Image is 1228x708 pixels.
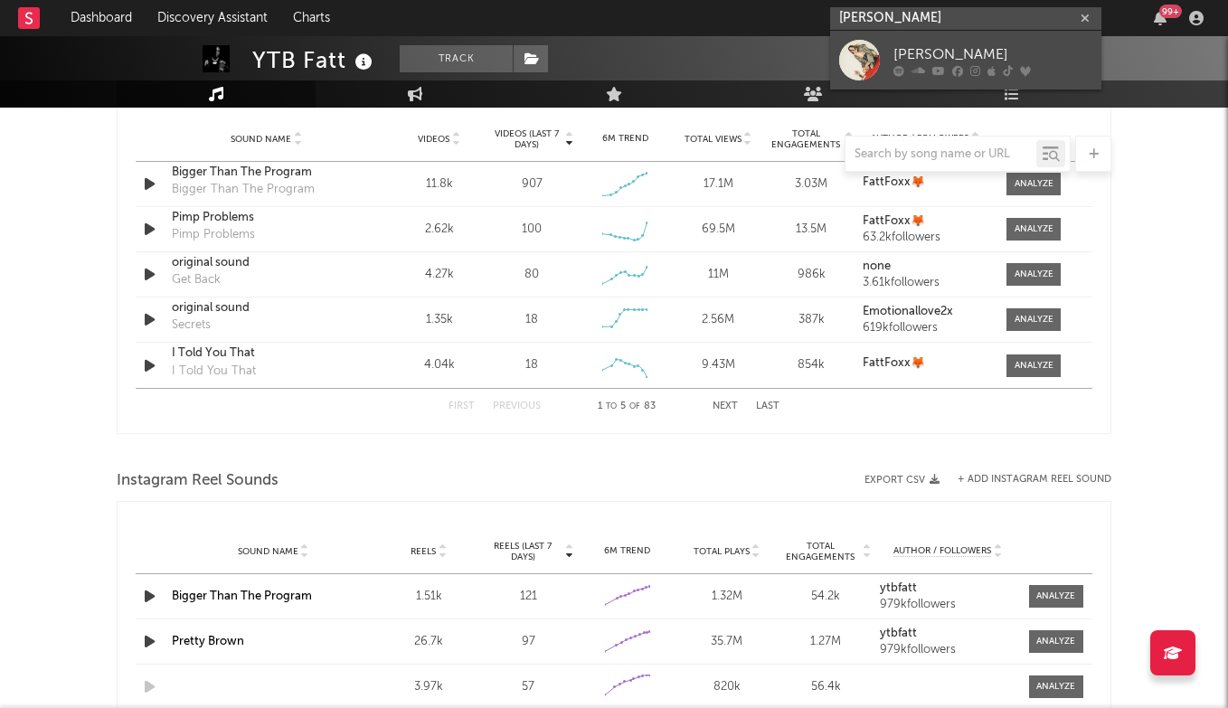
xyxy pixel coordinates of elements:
button: First [449,401,475,411]
div: Bigger Than The Program [172,181,315,199]
button: Export CSV [864,475,940,486]
div: 1.27M [781,633,872,651]
div: 11.8k [397,175,481,194]
span: Total Engagements [781,541,861,562]
strong: FattFoxx🦊 [863,357,925,369]
div: 80 [524,266,539,284]
button: Next [713,401,738,411]
span: Sound Name [231,134,291,145]
span: Total Engagements [770,128,843,150]
button: + Add Instagram Reel Sound [958,475,1111,485]
div: 619k followers [863,322,988,335]
div: 99 + [1159,5,1182,18]
input: Search for artists [830,7,1101,30]
div: 3.61k followers [863,277,988,289]
button: Last [756,401,779,411]
a: none [863,260,988,273]
div: 2.62k [397,221,481,239]
div: 35.7M [682,633,772,651]
strong: FattFoxx🦊 [863,215,925,227]
div: 18 [525,311,538,329]
div: 17.1M [676,175,760,194]
div: 4.27k [397,266,481,284]
div: 3.03M [770,175,854,194]
div: 9.43M [676,356,760,374]
strong: Emotionallove2x [863,306,953,317]
div: 54.2k [781,588,872,606]
div: 979k followers [880,644,1015,656]
span: Reels [411,546,436,557]
div: Pimp Problems [172,226,255,244]
span: of [629,402,640,411]
div: 3.97k [383,678,474,696]
span: to [606,402,617,411]
div: 6M Trend [582,544,673,558]
a: [PERSON_NAME] [830,31,1101,90]
div: 820k [682,678,772,696]
a: Pretty Brown [172,636,244,647]
div: 979k followers [880,599,1015,611]
strong: ytbfatt [880,582,917,594]
input: Search by song name or URL [845,147,1036,162]
div: 63.2k followers [863,231,988,244]
strong: none [863,260,891,272]
div: 854k [770,356,854,374]
div: 121 [483,588,573,606]
div: 2.56M [676,311,760,329]
div: 18 [525,356,538,374]
span: Sound Name [238,546,298,557]
a: Bigger Than The Program [172,164,361,182]
span: Total Views [685,134,742,145]
div: 4.04k [397,356,481,374]
div: 1.35k [397,311,481,329]
span: Videos (last 7 days) [490,128,563,150]
div: Secrets [172,316,211,335]
div: 56.4k [781,678,872,696]
div: 1.51k [383,588,474,606]
div: Get Back [172,271,221,289]
span: Author / Followers [871,133,968,145]
a: original sound [172,254,361,272]
a: FattFoxx🦊 [863,176,988,189]
a: Emotionallove2x [863,306,988,318]
span: Reels (last 7 days) [483,541,562,562]
span: Videos [418,134,449,145]
div: + Add Instagram Reel Sound [940,475,1111,485]
div: 11M [676,266,760,284]
div: 387k [770,311,854,329]
div: 1 5 83 [577,396,676,418]
a: ytbfatt [880,582,1015,595]
a: I Told You That [172,345,361,363]
div: 13.5M [770,221,854,239]
div: 26.7k [383,633,474,651]
a: Pimp Problems [172,209,361,227]
button: Track [400,45,513,72]
a: original sound [172,299,361,317]
strong: ytbfatt [880,628,917,639]
div: 6M Trend [583,132,667,146]
div: [PERSON_NAME] [893,43,1092,65]
div: 57 [483,678,573,696]
a: Bigger Than The Program [172,590,312,602]
span: Instagram Reel Sounds [117,470,279,492]
div: 97 [483,633,573,651]
strong: FattFoxx🦊 [863,176,925,188]
button: 99+ [1154,11,1167,25]
button: Previous [493,401,541,411]
div: 69.5M [676,221,760,239]
div: I Told You That [172,363,256,381]
a: ytbfatt [880,628,1015,640]
div: YTB Fatt [252,45,377,75]
span: Author / Followers [893,545,991,557]
div: 1.32M [682,588,772,606]
div: 907 [522,175,543,194]
a: FattFoxx🦊 [863,215,988,228]
div: 100 [522,221,542,239]
span: Total Plays [694,546,750,557]
div: 986k [770,266,854,284]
